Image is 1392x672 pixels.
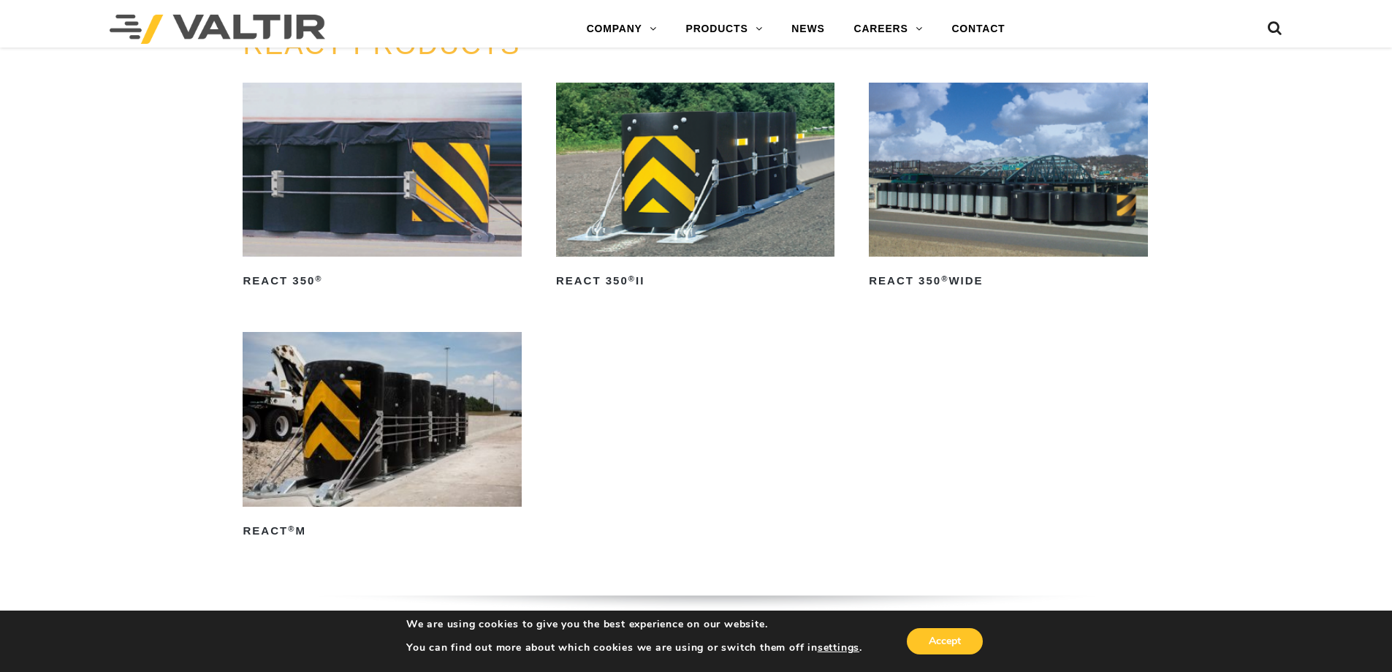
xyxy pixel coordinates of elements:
[110,15,325,44] img: Valtir
[672,15,777,44] a: PRODUCTS
[777,15,839,44] a: NEWS
[818,641,859,654] button: settings
[243,332,521,543] a: REACT®M
[243,83,521,293] a: REACT 350®
[937,15,1019,44] a: CONTACT
[556,270,834,293] h2: REACT 350 II
[243,29,520,60] a: REACT PRODUCTS
[907,628,983,654] button: Accept
[406,641,862,654] p: You can find out more about which cookies we are using or switch them off in .
[315,274,322,283] sup: ®
[572,15,672,44] a: COMPANY
[288,524,295,533] sup: ®
[243,270,521,293] h2: REACT 350
[941,274,948,283] sup: ®
[243,520,521,543] h2: REACT M
[869,83,1147,293] a: REACT 350®Wide
[628,274,636,283] sup: ®
[406,618,862,631] p: We are using cookies to give you the best experience on our website.
[840,15,937,44] a: CAREERS
[869,270,1147,293] h2: REACT 350 Wide
[556,83,834,293] a: REACT 350®II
